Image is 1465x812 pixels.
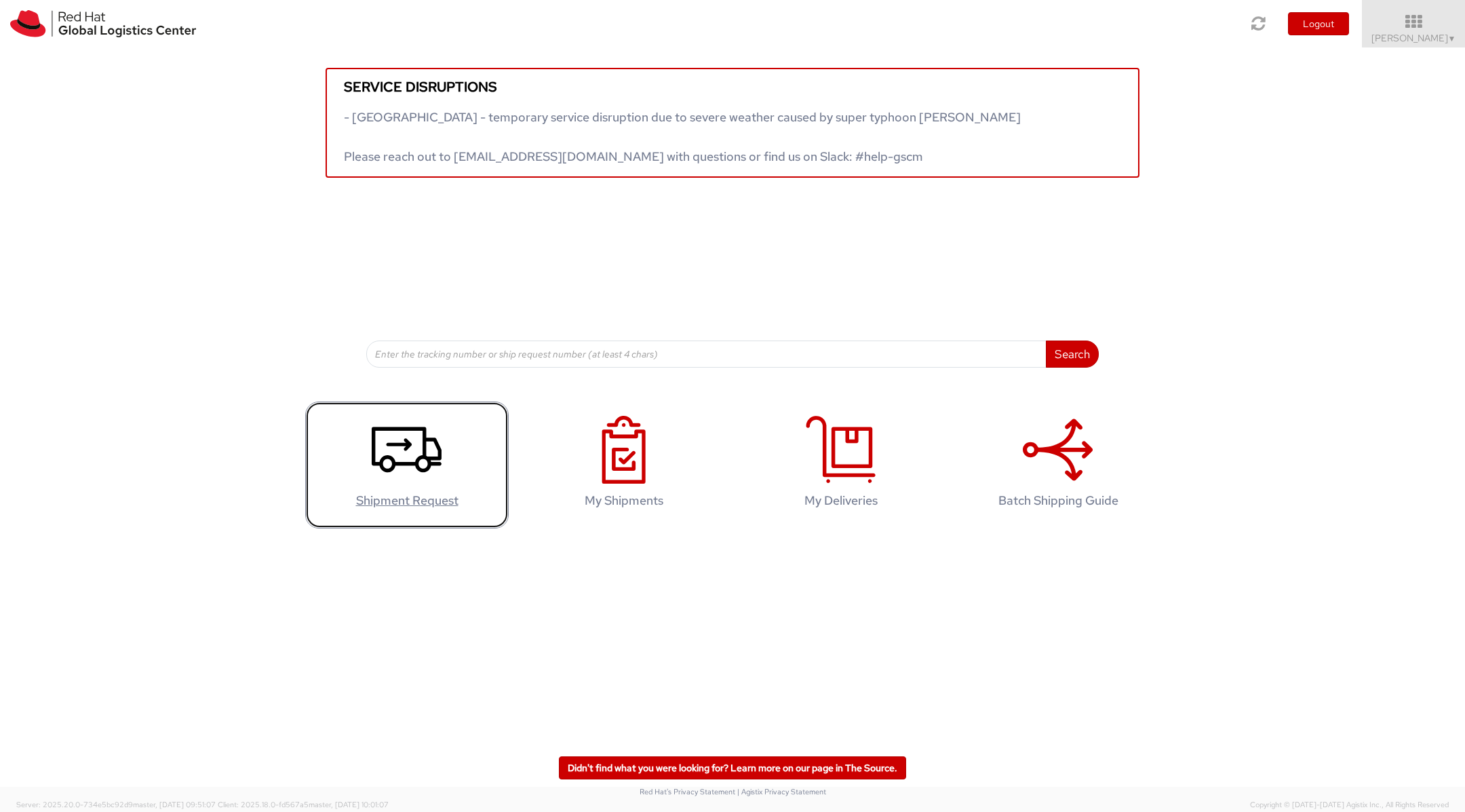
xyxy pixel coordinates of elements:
[1250,800,1449,811] span: Copyright © [DATE]-[DATE] Agistix Inc., All Rights Reserved
[971,494,1146,507] h4: Batch Shipping Guide
[344,79,1121,94] h5: Service disruptions
[305,402,509,528] a: Shipment Request
[1288,12,1349,35] button: Logout
[737,787,826,796] a: | Agistix Privacy Statement
[319,494,494,507] h4: Shipment Request
[1046,341,1099,368] button: Search
[309,800,389,809] span: master, [DATE] 10:01:07
[522,402,726,528] a: My Shipments
[1448,33,1456,44] span: ▼
[344,109,1021,164] span: - [GEOGRAPHIC_DATA] - temporary service disruption due to severe weather caused by super typhoon ...
[536,494,711,507] h4: My Shipments
[640,787,735,796] a: Red Hat's Privacy Statement
[739,402,943,528] a: My Deliveries
[10,10,196,37] img: rh-logistics-00dfa346123c4ec078e1.svg
[133,800,216,809] span: master, [DATE] 09:51:07
[326,68,1139,178] a: Service disruptions - [GEOGRAPHIC_DATA] - temporary service disruption due to severe weather caus...
[956,402,1160,528] a: Batch Shipping Guide
[218,800,389,809] span: Client: 2025.18.0-fd567a5
[16,800,216,809] span: Server: 2025.20.0-734e5bc92d9
[1371,32,1456,44] span: [PERSON_NAME]
[366,341,1047,368] input: Enter the tracking number or ship request number (at least 4 chars)
[754,494,929,507] h4: My Deliveries
[559,756,906,779] a: Didn't find what you were looking for? Learn more on our page in The Source.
